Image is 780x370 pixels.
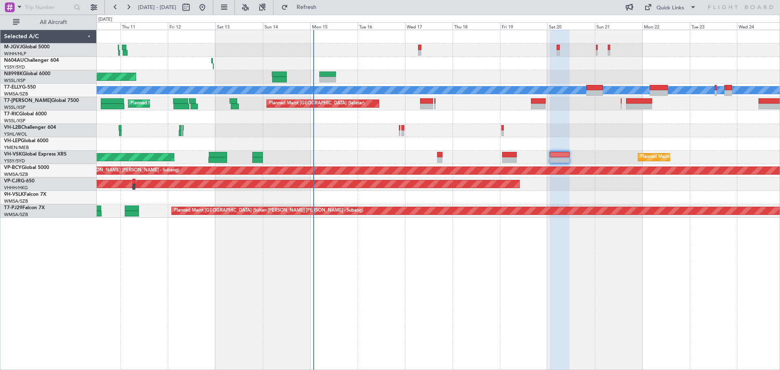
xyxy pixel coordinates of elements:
a: T7-[PERSON_NAME]Global 7500 [4,98,79,103]
div: Wed 17 [405,22,453,30]
a: YMEN/MEB [4,145,29,151]
div: Tue 16 [357,22,405,30]
div: Tue 23 [690,22,737,30]
span: N8998K [4,71,23,76]
a: VH-VSKGlobal Express XRS [4,152,67,157]
div: Fri 19 [500,22,548,30]
a: N604AUChallenger 604 [4,58,59,63]
a: 9H-VSLKFalcon 7X [4,192,46,197]
button: All Aircraft [9,16,88,29]
span: VH-LEP [4,138,21,143]
span: N604AU [4,58,24,63]
a: WMSA/SZB [4,171,28,177]
div: Planned Maint [GEOGRAPHIC_DATA] (Sultan [PERSON_NAME] [PERSON_NAME] - Subang) [174,205,363,217]
a: YSHL/WOL [4,131,27,137]
div: Sat 13 [215,22,263,30]
a: VH-LEPGlobal 6000 [4,138,48,143]
a: WSSL/XSP [4,78,26,84]
div: Thu 11 [120,22,168,30]
a: N8998KGlobal 6000 [4,71,50,76]
a: M-JGVJGlobal 5000 [4,45,50,50]
a: WIHH/HLP [4,51,26,57]
button: Refresh [277,1,326,14]
span: M-JGVJ [4,45,22,50]
span: 9H-VSLK [4,192,24,197]
span: All Aircraft [21,19,86,25]
span: [DATE] - [DATE] [138,4,176,11]
span: VP-CJR [4,179,21,184]
div: Sun 14 [263,22,310,30]
span: T7-[PERSON_NAME] [4,98,51,103]
span: VH-VSK [4,152,22,157]
div: [DATE] [98,16,112,23]
div: Mon 22 [642,22,690,30]
span: VP-BCY [4,165,22,170]
a: T7-ELLYG-550 [4,85,36,90]
a: WMSA/SZB [4,198,28,204]
div: Mon 15 [310,22,358,30]
a: VHHH/HKG [4,185,28,191]
a: WSSL/XSP [4,104,26,110]
div: Sat 20 [547,22,595,30]
a: VP-CJRG-650 [4,179,35,184]
span: T7-RIC [4,112,19,117]
a: WSSL/XSP [4,118,26,124]
div: Wed 10 [73,22,121,30]
div: Sun 21 [595,22,642,30]
div: Fri 12 [168,22,215,30]
a: WMSA/SZB [4,212,28,218]
a: YSSY/SYD [4,158,25,164]
span: T7-PJ29 [4,206,22,210]
a: YSSY/SYD [4,64,25,70]
a: VH-L2BChallenger 604 [4,125,56,130]
span: Refresh [290,4,324,10]
div: Thu 18 [453,22,500,30]
a: T7-PJ29Falcon 7X [4,206,45,210]
a: T7-RICGlobal 6000 [4,112,47,117]
a: VP-BCYGlobal 5000 [4,165,49,170]
span: VH-L2B [4,125,21,130]
a: WMSA/SZB [4,91,28,97]
span: T7-ELLY [4,85,22,90]
input: Trip Number [25,1,71,13]
div: Planned Maint [GEOGRAPHIC_DATA] (Seletar) [269,97,364,110]
div: Planned Maint Dubai (Al Maktoum Intl) [130,97,210,110]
